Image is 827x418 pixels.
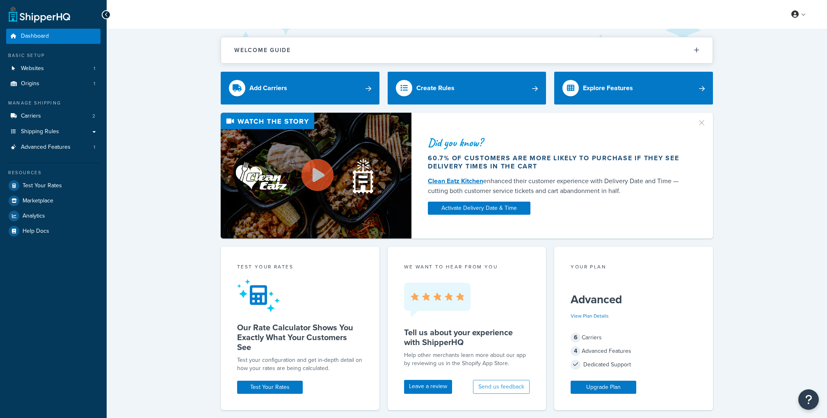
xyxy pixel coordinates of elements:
[6,76,101,91] li: Origins
[23,198,53,204] span: Marketplace
[234,47,291,53] h2: Welcome Guide
[21,128,59,135] span: Shipping Rules
[6,193,101,208] a: Marketplace
[6,109,101,124] a: Carriers2
[221,113,411,239] img: Video thumbnail
[23,182,62,189] span: Test Your Rates
[571,359,697,370] div: Dedicated Support
[6,109,101,124] li: Carriers
[6,29,101,44] a: Dashboard
[21,33,49,40] span: Dashboard
[221,37,713,63] button: Welcome Guide
[6,61,101,76] li: Websites
[21,80,39,87] span: Origins
[404,351,530,368] p: Help other merchants learn more about our app by reviewing us in the Shopify App Store.
[237,356,363,373] div: Test your configuration and get in-depth detail on how your rates are being calculated.
[94,144,95,151] span: 1
[237,381,303,394] a: Test Your Rates
[428,137,687,148] div: Did you know?
[6,169,101,176] div: Resources
[92,113,95,120] span: 2
[21,144,71,151] span: Advanced Features
[237,263,363,273] div: Test your rates
[6,100,101,107] div: Manage Shipping
[428,202,530,215] a: Activate Delivery Date & Time
[416,82,455,94] div: Create Rules
[6,140,101,155] li: Advanced Features
[428,176,483,186] a: Clean Eatz Kitchen
[404,263,530,270] p: we want to hear from you
[6,76,101,91] a: Origins1
[21,113,41,120] span: Carriers
[237,323,363,352] h5: Our Rate Calculator Shows You Exactly What Your Customers See
[388,72,546,104] a: Create Rules
[428,154,687,170] div: 60.7% of customers are more likely to purchase if they see delivery times in the cart
[554,72,713,104] a: Explore Features
[6,178,101,193] a: Test Your Rates
[404,327,530,347] h5: Tell us about your experience with ShipperHQ
[571,381,636,394] a: Upgrade Plan
[6,61,101,76] a: Websites1
[571,345,697,357] div: Advanced Features
[571,332,697,343] div: Carriers
[6,209,101,223] a: Analytics
[6,52,101,59] div: Basic Setup
[221,72,379,104] a: Add Carriers
[21,65,44,72] span: Websites
[6,124,101,139] a: Shipping Rules
[94,80,95,87] span: 1
[583,82,633,94] div: Explore Features
[23,228,49,235] span: Help Docs
[571,263,697,273] div: Your Plan
[6,224,101,239] a: Help Docs
[571,346,580,356] span: 4
[571,333,580,343] span: 6
[798,389,819,410] button: Open Resource Center
[249,82,287,94] div: Add Carriers
[404,380,452,394] a: Leave a review
[571,293,697,306] h5: Advanced
[571,312,609,320] a: View Plan Details
[94,65,95,72] span: 1
[473,380,530,394] button: Send us feedback
[428,176,687,196] div: enhanced their customer experience with Delivery Date and Time — cutting both customer service ti...
[23,213,45,220] span: Analytics
[6,140,101,155] a: Advanced Features1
